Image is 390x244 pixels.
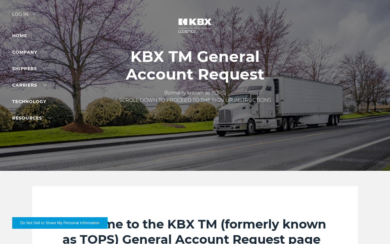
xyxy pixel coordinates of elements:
a: SHIPPERS [12,66,47,71]
a: Company [12,49,47,55]
h1: KBX TM General Account Request [119,48,271,83]
button: Do Not Sell or Share My Personal Information [12,217,108,229]
img: kbx logo [172,12,218,39]
a: RESOURCES [12,115,52,121]
iframe: Chat Widget [360,215,390,244]
a: Home [12,33,27,38]
p: (formerly known as TOPS) SCROLL DOWN TO PROCEED TO THE SIGN UP INSTRUCTIONS [119,89,271,104]
a: Technology [12,99,46,104]
a: Carriers [12,82,47,88]
div: Log in [12,12,37,21]
img: arrow [33,13,37,15]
